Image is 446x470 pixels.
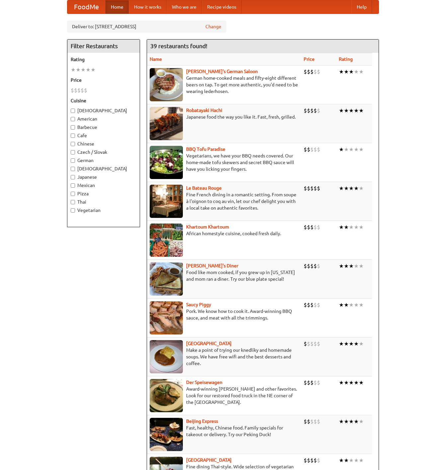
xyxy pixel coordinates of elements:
li: ★ [354,301,359,309]
li: $ [304,107,307,114]
p: African homestyle cuisine, cooked fresh daily. [150,230,298,237]
li: ★ [339,340,344,347]
li: $ [310,379,314,386]
li: $ [307,379,310,386]
img: robatayaki.jpg [150,107,183,140]
h4: Filter Restaurants [67,40,140,53]
li: ★ [76,66,81,73]
li: ★ [349,224,354,231]
li: $ [310,340,314,347]
img: speisewagen.jpg [150,379,183,412]
a: Khartoum Khartoum [186,224,229,230]
li: ★ [349,262,354,270]
b: Beijing Express [186,419,218,424]
li: ★ [349,418,354,425]
img: sallys.jpg [150,262,183,296]
label: Mexican [71,182,136,189]
label: Czech / Slovak [71,149,136,155]
li: ★ [339,107,344,114]
b: Le Bateau Rouge [186,185,222,191]
h5: Cuisine [71,97,136,104]
li: $ [307,457,310,464]
li: ★ [86,66,91,73]
li: ★ [71,66,76,73]
a: Robatayaki Hachi [186,108,222,113]
a: Saucy Piggy [186,302,211,307]
li: ★ [81,66,86,73]
input: [DEMOGRAPHIC_DATA] [71,109,75,113]
li: $ [304,68,307,75]
a: [GEOGRAPHIC_DATA] [186,457,232,463]
li: $ [317,301,320,309]
a: Help [351,0,372,14]
li: $ [307,146,310,153]
input: Mexican [71,183,75,188]
li: ★ [354,340,359,347]
b: [PERSON_NAME]'s German Saloon [186,69,258,74]
li: $ [310,301,314,309]
a: Der Speisewagen [186,380,222,385]
li: ★ [339,146,344,153]
p: Fine French dining in a romantic setting. From soupe à l'oignon to coq au vin, let our chef delig... [150,191,298,211]
li: $ [314,107,317,114]
li: $ [304,379,307,386]
a: Rating [339,56,353,62]
input: Pizza [71,192,75,196]
li: $ [84,87,87,94]
input: German [71,158,75,163]
li: ★ [339,379,344,386]
a: Price [304,56,315,62]
h5: Rating [71,56,136,63]
input: Chinese [71,142,75,146]
li: ★ [354,224,359,231]
ng-pluralize: 39 restaurants found! [150,43,207,49]
li: $ [317,418,320,425]
div: Deliver to: [STREET_ADDRESS] [67,21,226,33]
li: ★ [344,379,349,386]
p: Vegetarians, we have your BBQ needs covered. Our home-made tofu skewers and secret BBQ sauce will... [150,152,298,172]
p: German home-cooked meals and fifty-eight different beers on tap. To get more authentic, you'd nee... [150,75,298,95]
a: Change [205,23,221,30]
li: $ [304,457,307,464]
li: $ [310,418,314,425]
li: $ [307,340,310,347]
b: [PERSON_NAME]'s Diner [186,263,238,268]
li: ★ [349,301,354,309]
p: Fast, healthy, Chinese food. Family specials for takeout or delivery. Try our Peking Duck! [150,424,298,438]
li: ★ [359,418,364,425]
li: ★ [359,301,364,309]
h5: Price [71,77,136,83]
li: ★ [344,185,349,192]
input: Barbecue [71,125,75,130]
label: Chinese [71,141,136,147]
li: $ [307,301,310,309]
li: $ [314,301,317,309]
a: Who we are [167,0,202,14]
li: $ [307,68,310,75]
li: ★ [349,146,354,153]
li: $ [317,107,320,114]
li: $ [310,457,314,464]
li: ★ [349,107,354,114]
li: $ [314,457,317,464]
li: $ [314,146,317,153]
li: $ [314,418,317,425]
a: Home [106,0,129,14]
li: $ [77,87,81,94]
img: czechpoint.jpg [150,340,183,373]
b: BBQ Tofu Paradise [186,146,225,152]
li: $ [310,224,314,231]
li: ★ [344,107,349,114]
li: $ [304,262,307,270]
li: ★ [349,185,354,192]
li: ★ [354,68,359,75]
li: $ [314,185,317,192]
li: ★ [344,418,349,425]
li: $ [310,68,314,75]
li: ★ [359,107,364,114]
label: German [71,157,136,164]
li: ★ [359,262,364,270]
li: $ [314,340,317,347]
